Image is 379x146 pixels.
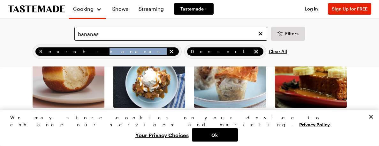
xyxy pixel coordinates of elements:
span: Sign Up for FREE [332,6,368,11]
button: Close [364,110,378,124]
button: Your Privacy Choices [132,128,192,142]
span: Search: bananas [39,48,167,55]
button: Log In [299,6,324,12]
span: Log In [305,6,318,11]
a: To Tastemade Home Page [8,5,65,13]
span: Filters [285,31,299,37]
button: Desktop filters [271,27,305,41]
button: Cooking [73,3,102,15]
button: Ok [192,128,238,142]
span: Clear All [269,48,287,55]
button: remove Dessert [253,48,260,55]
button: Clear search [257,30,264,37]
a: More information about your privacy, opens in a new tab [299,121,330,127]
button: Clear All [269,45,287,59]
div: Privacy [10,114,363,142]
div: We may store cookies on your device to enhance our services and marketing. [10,114,363,128]
button: Sign Up for FREE [328,3,371,15]
span: Tastemade + [180,6,207,12]
span: Cooking [73,6,94,12]
button: remove Search: bananas [168,48,175,55]
a: Tastemade + [174,3,214,15]
span: Dessert [191,48,251,55]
